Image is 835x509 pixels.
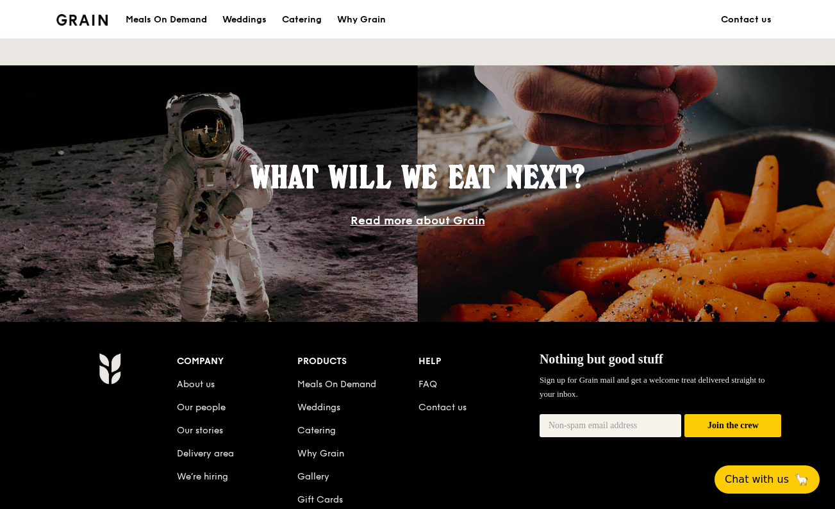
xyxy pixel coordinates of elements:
[418,402,467,413] a: Contact us
[222,1,267,39] div: Weddings
[540,414,682,437] input: Non-spam email address
[177,448,234,459] a: Delivery area
[684,414,781,438] button: Join the crew
[540,352,663,366] span: Nothing but good stuff
[99,353,121,385] img: Grain
[297,448,344,459] a: Why Grain
[329,1,393,39] a: Why Grain
[282,1,322,39] div: Catering
[177,471,228,482] a: We’re hiring
[215,1,274,39] a: Weddings
[725,472,789,487] span: Chat with us
[713,1,779,39] a: Contact us
[177,425,223,436] a: Our stories
[297,379,376,390] a: Meals On Demand
[251,158,585,196] span: What will we eat next?
[351,213,485,228] a: Read more about Grain
[126,1,207,39] div: Meals On Demand
[418,353,540,371] div: Help
[297,494,343,505] a: Gift Cards
[177,379,215,390] a: About us
[297,425,336,436] a: Catering
[297,353,418,371] div: Products
[418,379,437,390] a: FAQ
[297,471,329,482] a: Gallery
[56,14,108,26] img: Grain
[177,402,226,413] a: Our people
[274,1,329,39] a: Catering
[177,353,298,371] div: Company
[540,375,765,399] span: Sign up for Grain mail and get a welcome treat delivered straight to your inbox.
[297,402,340,413] a: Weddings
[337,1,386,39] div: Why Grain
[715,465,820,494] button: Chat with us🦙
[794,472,809,487] span: 🦙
